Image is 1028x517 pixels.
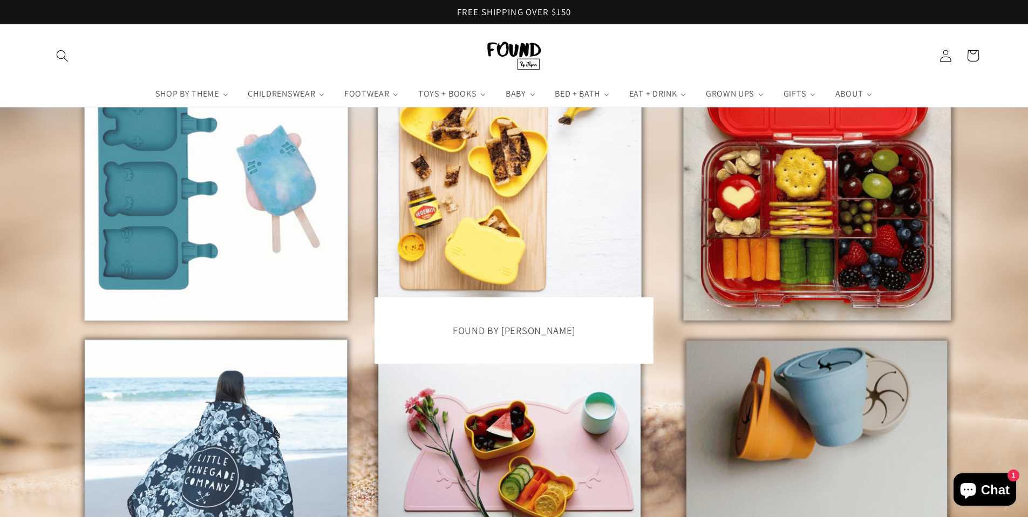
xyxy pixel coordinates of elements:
[146,81,239,107] a: SHOP BY THEME
[409,81,496,107] a: TOYS + BOOKS
[553,89,601,99] span: BED + BATH
[503,89,527,99] span: BABY
[246,89,316,99] span: CHILDRENSWEAR
[545,81,619,107] a: BED + BATH
[416,89,478,99] span: TOYS + BOOKS
[153,89,220,99] span: SHOP BY THEME
[453,324,575,337] span: FOUND BY [PERSON_NAME]
[696,81,774,107] a: GROWN UPS
[950,473,1019,508] inbox-online-store-chat: Shopify online store chat
[781,89,807,99] span: GIFTS
[774,81,826,107] a: GIFTS
[49,42,76,70] summary: Search
[496,81,545,107] a: BABY
[342,89,391,99] span: FOOTWEAR
[627,89,678,99] span: EAT + DRINK
[239,81,335,107] a: CHILDRENSWEAR
[487,42,541,70] img: FOUND By Flynn logo
[335,81,409,107] a: FOOTWEAR
[704,89,755,99] span: GROWN UPS
[826,81,882,107] a: ABOUT
[833,89,864,99] span: ABOUT
[619,81,696,107] a: EAT + DRINK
